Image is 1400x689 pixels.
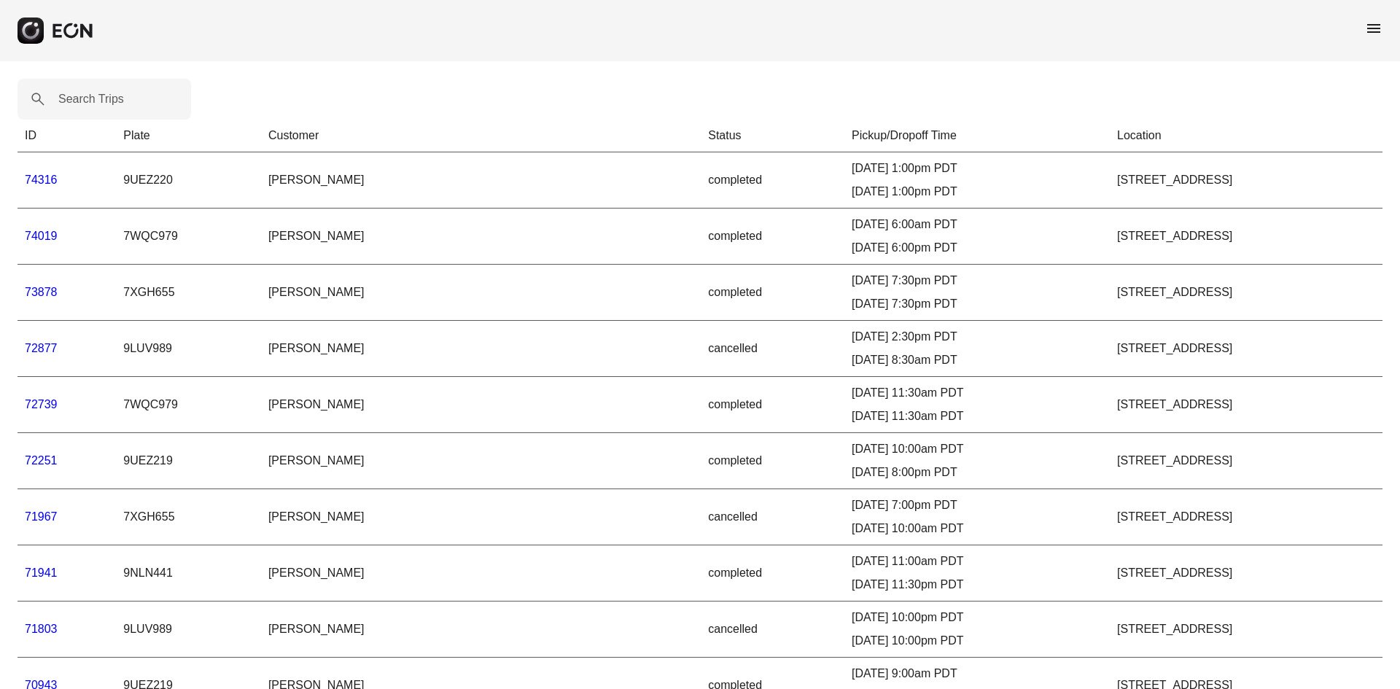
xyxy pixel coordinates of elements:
[261,433,701,489] td: [PERSON_NAME]
[1365,20,1382,37] span: menu
[116,209,261,265] td: 7WQC979
[261,545,701,602] td: [PERSON_NAME]
[261,377,701,433] td: [PERSON_NAME]
[852,160,1102,177] div: [DATE] 1:00pm PDT
[701,545,844,602] td: completed
[852,183,1102,201] div: [DATE] 1:00pm PDT
[701,489,844,545] td: cancelled
[701,152,844,209] td: completed
[852,464,1102,481] div: [DATE] 8:00pm PDT
[852,665,1102,682] div: [DATE] 9:00am PDT
[261,209,701,265] td: [PERSON_NAME]
[844,120,1110,152] th: Pickup/Dropoff Time
[25,230,58,242] a: 74019
[116,602,261,658] td: 9LUV989
[261,321,701,377] td: [PERSON_NAME]
[701,321,844,377] td: cancelled
[25,286,58,298] a: 73878
[701,120,844,152] th: Status
[261,152,701,209] td: [PERSON_NAME]
[116,489,261,545] td: 7XGH655
[116,433,261,489] td: 9UEZ219
[852,440,1102,458] div: [DATE] 10:00am PDT
[261,602,701,658] td: [PERSON_NAME]
[852,520,1102,537] div: [DATE] 10:00am PDT
[116,321,261,377] td: 9LUV989
[852,408,1102,425] div: [DATE] 11:30am PDT
[852,553,1102,570] div: [DATE] 11:00am PDT
[25,623,58,635] a: 71803
[1110,433,1382,489] td: [STREET_ADDRESS]
[1110,321,1382,377] td: [STREET_ADDRESS]
[25,174,58,186] a: 74316
[852,295,1102,313] div: [DATE] 7:30pm PDT
[116,265,261,321] td: 7XGH655
[852,576,1102,593] div: [DATE] 11:30pm PDT
[116,545,261,602] td: 9NLN441
[852,239,1102,257] div: [DATE] 6:00pm PDT
[25,567,58,579] a: 71941
[701,433,844,489] td: completed
[852,216,1102,233] div: [DATE] 6:00am PDT
[1110,545,1382,602] td: [STREET_ADDRESS]
[116,152,261,209] td: 9UEZ220
[1110,265,1382,321] td: [STREET_ADDRESS]
[1110,120,1382,152] th: Location
[852,632,1102,650] div: [DATE] 10:00pm PDT
[701,377,844,433] td: completed
[1110,209,1382,265] td: [STREET_ADDRESS]
[852,609,1102,626] div: [DATE] 10:00pm PDT
[25,510,58,523] a: 71967
[261,120,701,152] th: Customer
[852,351,1102,369] div: [DATE] 8:30am PDT
[701,209,844,265] td: completed
[25,398,58,410] a: 72739
[1110,602,1382,658] td: [STREET_ADDRESS]
[701,265,844,321] td: completed
[1110,377,1382,433] td: [STREET_ADDRESS]
[58,90,124,108] label: Search Trips
[25,342,58,354] a: 72877
[852,272,1102,289] div: [DATE] 7:30pm PDT
[852,328,1102,346] div: [DATE] 2:30pm PDT
[852,384,1102,402] div: [DATE] 11:30am PDT
[1110,152,1382,209] td: [STREET_ADDRESS]
[852,497,1102,514] div: [DATE] 7:00pm PDT
[701,602,844,658] td: cancelled
[17,120,116,152] th: ID
[261,489,701,545] td: [PERSON_NAME]
[25,454,58,467] a: 72251
[261,265,701,321] td: [PERSON_NAME]
[1110,489,1382,545] td: [STREET_ADDRESS]
[116,377,261,433] td: 7WQC979
[116,120,261,152] th: Plate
